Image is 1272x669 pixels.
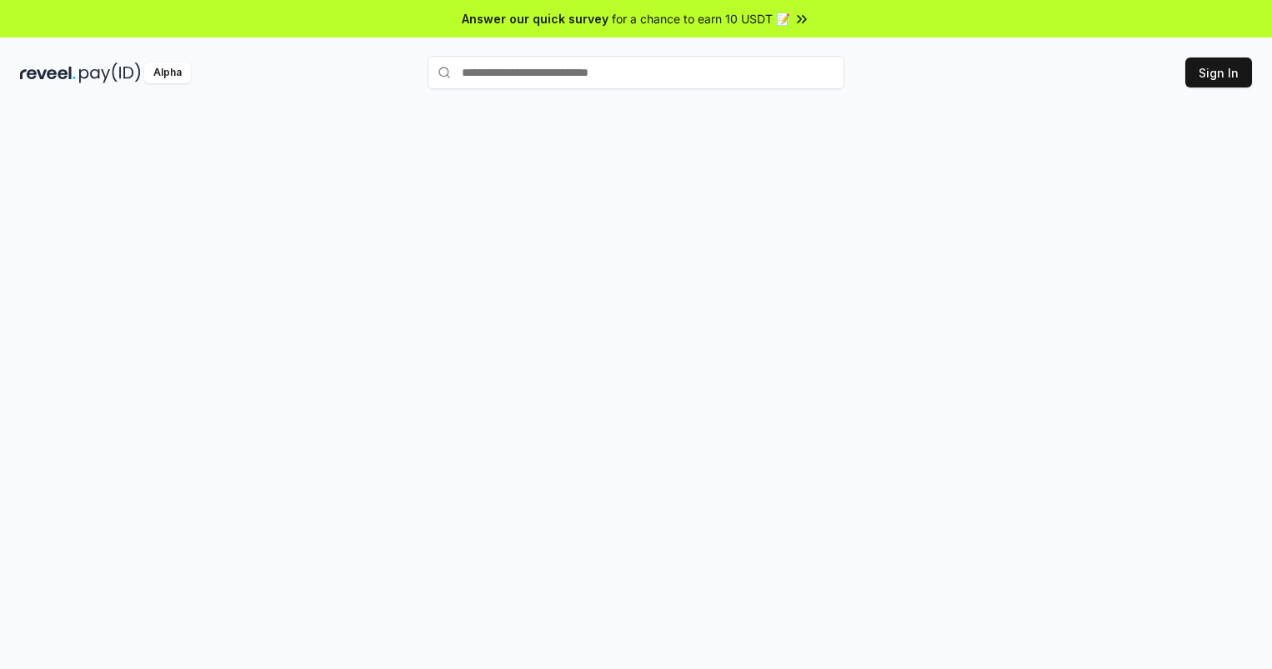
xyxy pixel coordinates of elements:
img: reveel_dark [20,62,76,83]
span: Answer our quick survey [462,10,608,27]
div: Alpha [144,62,191,83]
button: Sign In [1185,57,1252,87]
span: for a chance to earn 10 USDT 📝 [612,10,790,27]
img: pay_id [79,62,141,83]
